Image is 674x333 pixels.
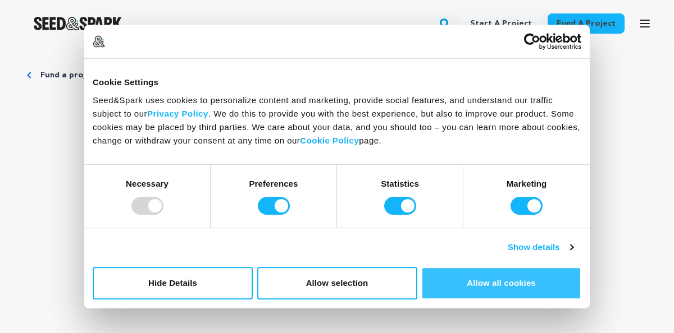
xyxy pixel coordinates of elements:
div: Seed&Spark uses cookies to personalize content and marketing, provide social features, and unders... [93,94,581,147]
a: Cookie Policy [300,136,359,145]
div: Cookie Settings [93,76,581,89]
strong: Necessary [126,179,168,188]
a: Usercentrics Cookiebot - opens in a new window [483,33,581,50]
button: Allow selection [257,267,417,299]
a: Fund a project [548,13,625,34]
strong: Marketing [507,179,547,188]
strong: Statistics [381,179,419,188]
img: Seed&Spark Logo Dark Mode [34,17,122,30]
strong: Preferences [249,179,298,188]
a: Show details [508,240,573,254]
a: Fund a project [40,70,99,81]
a: Start a project [461,13,541,34]
a: Privacy Policy [147,109,208,118]
a: Seed&Spark Homepage [34,17,122,30]
button: Allow all cookies [421,267,581,299]
img: logo [93,35,105,48]
button: Hide Details [93,267,253,299]
div: Breadcrumb [27,70,647,81]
